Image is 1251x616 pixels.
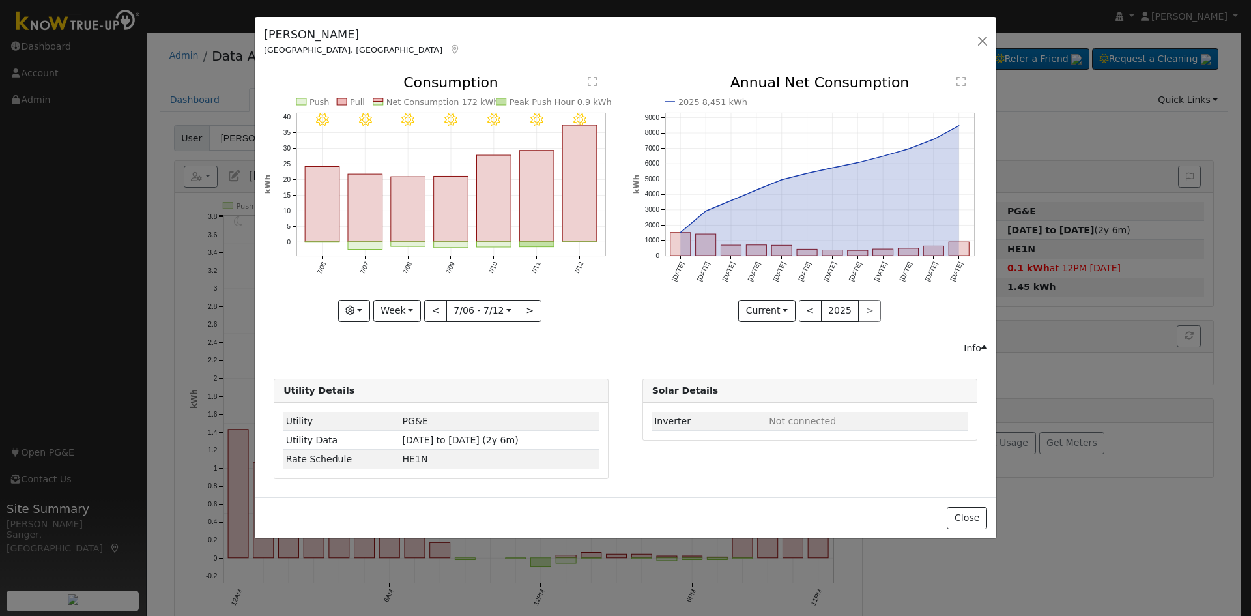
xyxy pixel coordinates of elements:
text: 7/12 [573,261,585,276]
text: 35 [283,129,291,136]
circle: onclick="" [804,171,809,177]
text: 2000 [644,222,659,229]
text: 7/09 [444,261,456,276]
strong: Solar Details [652,385,718,396]
circle: onclick="" [829,166,835,171]
text:  [956,76,966,87]
button: Current [738,300,796,322]
rect: onclick="" [822,250,842,256]
button: < [424,300,447,322]
text: [DATE] [771,261,786,282]
text: Push [309,97,330,107]
text: 1000 [644,237,659,244]
rect: onclick="" [848,251,868,256]
circle: onclick="" [956,123,962,128]
span: ID: 16545725, authorized: 04/14/25 [403,416,428,426]
span: [DATE] to [DATE] (2y 6m) [403,435,519,445]
text: 15 [283,192,291,199]
rect: onclick="" [434,242,468,248]
text: [DATE] [949,261,964,282]
text: Peak Push Hour 0.9 kWh [510,97,612,107]
rect: onclick="" [391,242,425,246]
rect: onclick="" [872,250,893,256]
rect: onclick="" [695,235,715,256]
rect: onclick="" [898,248,918,256]
i: 7/07 - Clear [359,113,372,126]
i: 7/06 - Clear [316,113,329,126]
text: [DATE] [898,261,913,282]
rect: onclick="" [771,246,792,256]
text: 20 [283,176,291,183]
i: 7/11 - Clear [530,113,543,126]
button: Close [947,507,986,529]
td: Inverter [652,412,767,431]
text: kWh [263,175,272,194]
text: 7/08 [401,261,413,276]
span: [GEOGRAPHIC_DATA], [GEOGRAPHIC_DATA] [264,45,442,55]
td: Utility Data [283,431,400,450]
rect: onclick="" [949,242,969,256]
i: 7/09 - Clear [444,113,457,126]
rect: onclick="" [477,242,511,247]
td: Utility [283,412,400,431]
circle: onclick="" [703,209,708,214]
rect: onclick="" [746,245,766,256]
rect: onclick="" [305,167,339,242]
text: Pull [350,97,365,107]
i: 7/10 - Clear [487,113,500,126]
rect: onclick="" [923,246,943,256]
div: Info [964,342,987,355]
circle: onclick="" [855,160,860,166]
rect: onclick="" [563,125,597,242]
text: 7/07 [358,261,370,276]
span: C [403,454,428,464]
rect: onclick="" [520,151,554,242]
rect: onclick="" [797,250,817,256]
text: 9000 [644,114,659,121]
text: [DATE] [670,261,685,282]
text:  [588,76,597,87]
text: 5000 [644,175,659,183]
text: 5 [287,223,291,230]
rect: onclick="" [348,242,382,250]
rect: onclick="" [670,233,690,256]
text: 7/11 [530,261,542,276]
text: 2025 8,451 kWh [678,97,747,107]
i: 7/08 - Clear [402,113,415,126]
i: 7/12 - Clear [573,113,586,126]
td: Rate Schedule [283,450,400,469]
text: 8000 [644,130,659,137]
text: Consumption [403,74,498,91]
text: [DATE] [746,261,761,282]
text: [DATE] [923,261,938,282]
circle: onclick="" [754,188,759,193]
button: < [799,300,822,322]
button: 2025 [821,300,859,322]
text: 30 [283,145,291,152]
circle: onclick="" [880,154,885,159]
rect: onclick="" [391,177,425,242]
text: [DATE] [873,261,888,282]
circle: onclick="" [906,147,911,152]
text: [DATE] [848,261,863,282]
span: ID: null, authorized: None [769,416,836,426]
circle: onclick="" [728,198,734,203]
text: [DATE] [797,261,812,282]
text: [DATE] [721,261,736,282]
circle: onclick="" [931,137,936,142]
strong: Utility Details [283,385,354,396]
h5: [PERSON_NAME] [264,26,461,43]
button: Week [373,300,421,322]
rect: onclick="" [721,246,741,256]
text: [DATE] [695,261,710,282]
text: Annual Net Consumption [730,74,909,91]
circle: onclick="" [678,230,683,235]
text: 7/06 [315,261,327,276]
text: 10 [283,207,291,214]
text: 6000 [644,160,659,168]
circle: onclick="" [779,177,784,183]
text: kWh [632,175,641,194]
button: 7/06 - 7/12 [446,300,519,322]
